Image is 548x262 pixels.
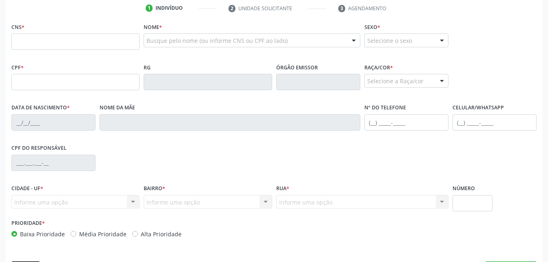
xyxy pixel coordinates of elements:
[453,114,537,131] input: (__) _____-_____
[144,21,162,33] label: Nome
[146,36,288,45] span: Busque pelo nome (ou informe CNS ou CPF ao lado)
[276,182,289,195] label: Rua
[141,230,182,238] label: Alta Prioridade
[144,61,151,74] label: RG
[11,155,95,171] input: ___.___.___-__
[11,102,70,114] label: Data de nascimento
[364,102,406,114] label: Nº do Telefone
[364,114,448,131] input: (__) _____-_____
[100,102,135,114] label: Nome da mãe
[155,4,183,12] div: Indivíduo
[11,21,24,33] label: CNS
[144,182,165,195] label: Bairro
[11,61,24,74] label: CPF
[367,36,412,45] span: Selecione o sexo
[367,77,424,85] span: Selecione a Raça/cor
[146,4,153,12] div: 1
[364,61,393,74] label: Raça/cor
[453,182,475,195] label: Número
[79,230,126,238] label: Média Prioridade
[276,61,318,74] label: Órgão emissor
[453,102,504,114] label: Celular/WhatsApp
[11,182,43,195] label: Cidade - UF
[20,230,65,238] label: Baixa Prioridade
[11,142,67,155] label: CPF do responsável
[11,114,95,131] input: __/__/____
[364,21,380,33] label: Sexo
[11,217,45,230] label: Prioridade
